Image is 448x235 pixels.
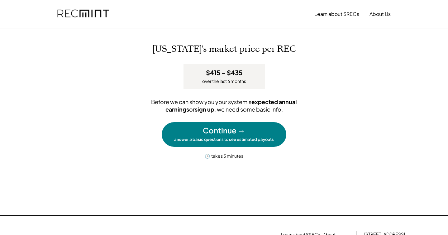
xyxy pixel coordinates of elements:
img: recmint-logotype%403x.png [57,3,109,25]
div: Before we can show you your system's or , we need some basic info. [131,98,317,113]
h2: [US_STATE]'s market price per REC [90,44,358,55]
button: Learn about SRECs [314,8,359,20]
strong: expected annual earnings [165,98,298,113]
button: About Us [369,8,391,20]
div: over the last 6 months [202,78,246,84]
div: Continue → [203,125,245,136]
h3: $415 – $435 [206,69,242,77]
div: answer 5 basic questions to see estimated payouts [174,137,274,142]
strong: sign up [195,106,214,113]
div: 🕒 takes 3 minutes [205,151,243,159]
